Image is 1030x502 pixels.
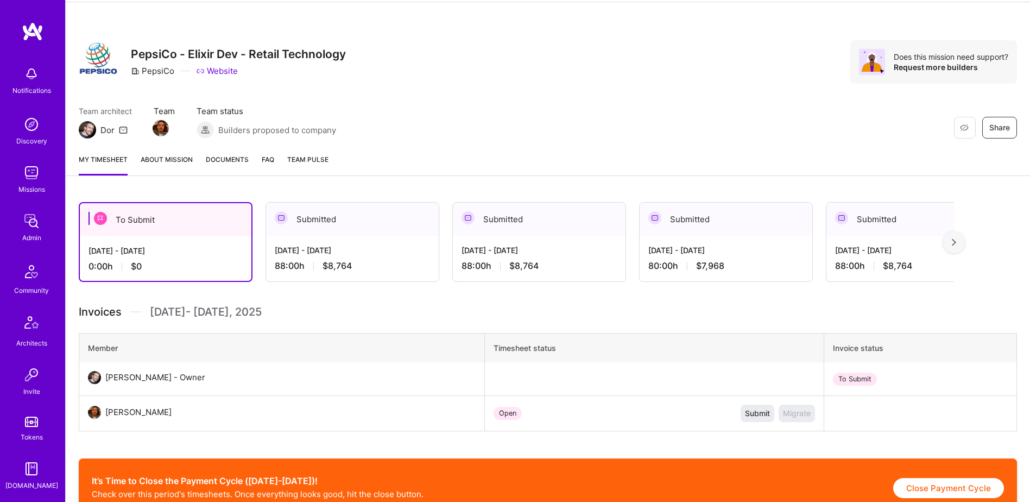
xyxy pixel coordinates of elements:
[21,364,42,386] img: Invite
[494,407,522,420] div: Open
[154,119,168,137] a: Team Member Avatar
[79,304,122,320] span: Invoices
[648,244,804,256] div: [DATE] - [DATE]
[21,431,43,443] div: Tokens
[745,408,770,419] span: Submit
[833,373,877,386] div: To Submit
[275,260,430,272] div: 88:00 h
[287,154,328,175] a: Team Pulse
[826,203,999,236] div: Submitted
[16,135,47,147] div: Discovery
[14,285,49,296] div: Community
[835,260,990,272] div: 88:00 h
[150,304,262,320] span: [DATE] - [DATE] , 2025
[105,406,172,419] div: [PERSON_NAME]
[960,123,969,132] i: icon EyeClosed
[89,261,243,272] div: 0:00 h
[131,65,174,77] div: PepsiCo
[79,40,118,79] img: Company Logo
[982,117,1017,139] button: Share
[462,260,617,272] div: 88:00 h
[894,52,1008,62] div: Does this mission need support?
[741,405,774,422] button: Submit
[22,22,43,41] img: logo
[88,371,101,384] img: User Avatar
[105,371,205,384] div: [PERSON_NAME] - Owner
[154,105,175,117] span: Team
[79,334,485,363] th: Member
[262,154,274,175] a: FAQ
[266,203,439,236] div: Submitted
[462,244,617,256] div: [DATE] - [DATE]
[16,337,47,349] div: Architects
[894,62,1008,72] div: Request more builders
[197,121,214,139] img: Builders proposed to company
[835,244,990,256] div: [DATE] - [DATE]
[21,458,42,480] img: guide book
[100,124,115,136] div: Dor
[131,47,346,61] h3: PepsiCo - Elixir Dev - Retail Technology
[952,239,956,246] img: right
[18,184,45,195] div: Missions
[18,311,45,337] img: Architects
[453,203,625,236] div: Submitted
[130,304,141,320] img: Divider
[79,154,128,175] a: My timesheet
[18,259,45,285] img: Community
[835,211,848,224] img: Submitted
[12,85,51,96] div: Notifications
[21,210,42,232] img: admin teamwork
[196,65,238,77] a: Website
[21,162,42,184] img: teamwork
[275,244,430,256] div: [DATE] - [DATE]
[462,211,475,224] img: Submitted
[197,105,336,117] span: Team status
[80,203,251,236] div: To Submit
[893,478,1004,498] button: Close Payment Cycle
[275,211,288,224] img: Submitted
[323,260,352,272] span: $8,764
[153,120,169,136] img: Team Member Avatar
[119,125,128,134] i: icon Mail
[131,67,140,76] i: icon CompanyGray
[22,232,41,243] div: Admin
[206,154,249,165] span: Documents
[89,245,243,256] div: [DATE] - [DATE]
[484,334,824,363] th: Timesheet status
[509,260,539,272] span: $8,764
[94,212,107,225] img: To Submit
[648,211,661,224] img: Submitted
[92,476,424,486] h2: It’s Time to Close the Payment Cycle ([DATE]-[DATE])!
[92,488,424,500] p: Check over this period's timesheets. Once everything looks good, hit the close button.
[21,114,42,135] img: discovery
[79,121,96,139] img: Team Architect
[25,417,38,427] img: tokens
[824,334,1017,363] th: Invoice status
[131,261,142,272] span: $0
[883,260,912,272] span: $8,764
[141,154,193,175] a: About Mission
[23,386,40,397] div: Invite
[21,63,42,85] img: bell
[5,480,58,491] div: [DOMAIN_NAME]
[989,122,1010,133] span: Share
[640,203,812,236] div: Submitted
[218,124,336,136] span: Builders proposed to company
[88,406,101,419] img: User Avatar
[648,260,804,272] div: 80:00 h
[696,260,724,272] span: $7,968
[859,49,885,75] img: Avatar
[79,105,132,117] span: Team architect
[287,155,328,164] span: Team Pulse
[206,154,249,175] a: Documents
